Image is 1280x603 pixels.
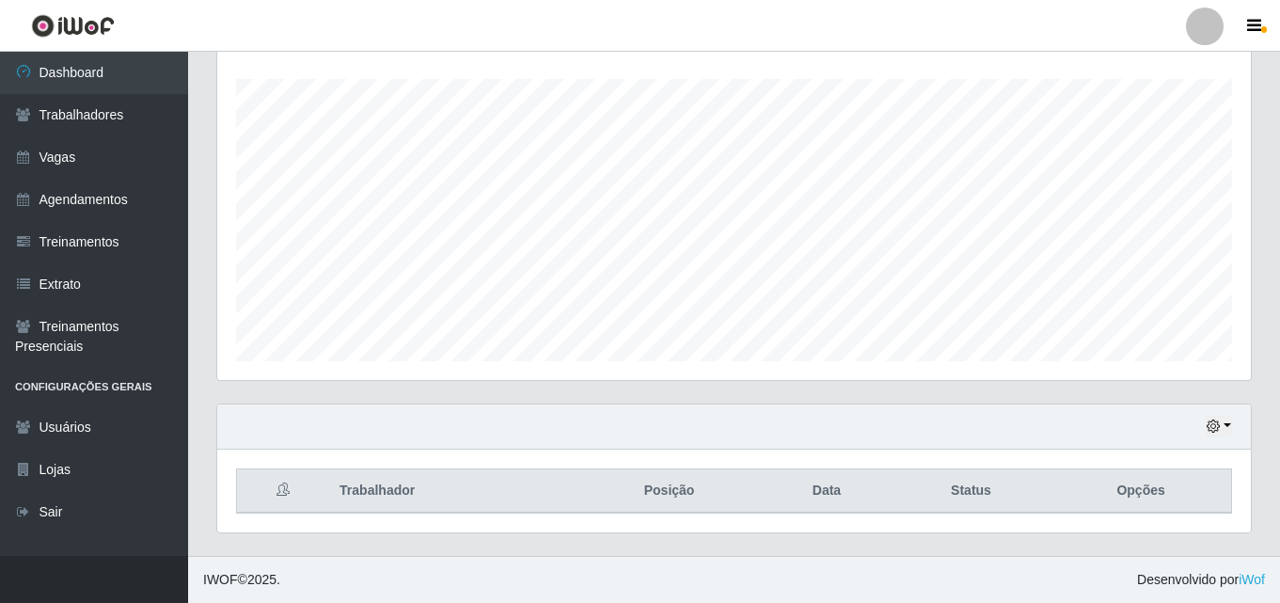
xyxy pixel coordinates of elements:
th: Status [892,469,1051,514]
th: Data [762,469,892,514]
th: Posição [577,469,762,514]
span: © 2025 . [203,570,280,590]
span: Desenvolvido por [1137,570,1265,590]
th: Trabalhador [328,469,577,514]
th: Opções [1051,469,1231,514]
img: CoreUI Logo [31,14,115,38]
a: iWof [1239,572,1265,587]
span: IWOF [203,572,238,587]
